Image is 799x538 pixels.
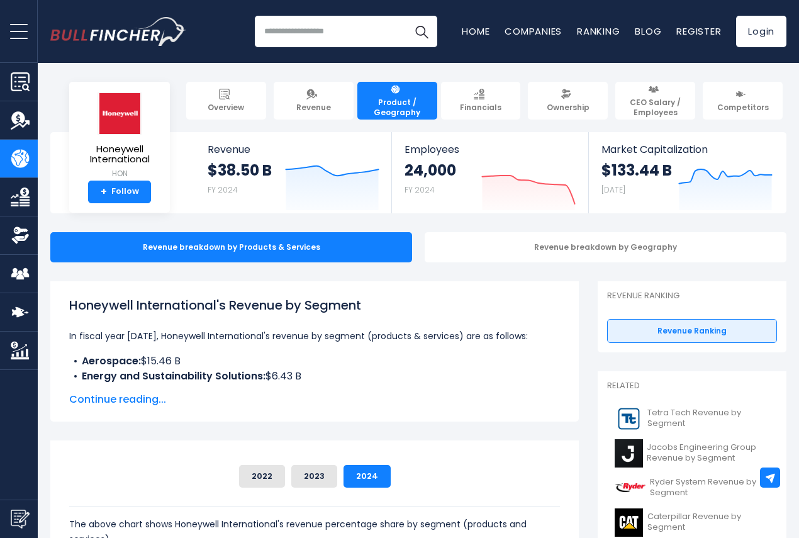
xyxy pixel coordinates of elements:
a: +Follow [88,181,151,203]
a: Tetra Tech Revenue by Segment [607,401,777,436]
a: Ryder System Revenue by Segment [607,471,777,505]
strong: $38.50 B [208,160,272,180]
a: Ownership [528,82,608,120]
a: Companies [505,25,562,38]
a: Market Capitalization $133.44 B [DATE] [589,132,785,213]
span: Continue reading... [69,392,560,407]
span: Tetra Tech Revenue by Segment [647,408,769,429]
strong: + [101,186,107,198]
li: $15.46 B [69,354,560,369]
b: Energy and Sustainability Solutions: [82,369,265,383]
small: FY 2024 [208,184,238,195]
a: Competitors [703,82,783,120]
p: Revenue Ranking [607,291,777,301]
img: CAT logo [615,508,644,537]
small: FY 2024 [405,184,435,195]
small: HON [79,168,160,179]
span: Revenue [296,103,331,113]
span: Market Capitalization [601,143,773,155]
span: Product / Geography [363,98,432,117]
img: R logo [615,474,646,502]
a: Financials [441,82,521,120]
span: Competitors [717,103,769,113]
a: Employees 24,000 FY 2024 [392,132,588,213]
strong: 24,000 [405,160,456,180]
button: Search [406,16,437,47]
p: In fiscal year [DATE], Honeywell International's revenue by segment (products & services) are as ... [69,328,560,344]
span: Caterpillar Revenue by Segment [647,512,769,533]
a: Jacobs Engineering Group Revenue by Segment [607,436,777,471]
a: Blog [635,25,661,38]
a: Login [736,16,786,47]
span: Jacobs Engineering Group Revenue by Segment [647,442,769,464]
a: Ranking [577,25,620,38]
div: Revenue breakdown by Products & Services [50,232,412,262]
button: 2022 [239,465,285,488]
button: 2024 [344,465,391,488]
a: Revenue [274,82,354,120]
a: Product / Geography [357,82,437,120]
img: J logo [615,439,643,468]
span: Ownership [547,103,589,113]
small: [DATE] [601,184,625,195]
a: Register [676,25,721,38]
img: TTEK logo [615,405,644,433]
h1: Honeywell International's Revenue by Segment [69,296,560,315]
strong: $133.44 B [601,160,672,180]
span: Honeywell International [79,144,160,165]
b: Aerospace: [82,354,141,368]
img: Bullfincher logo [50,17,186,46]
p: Related [607,381,777,391]
div: Revenue breakdown by Geography [425,232,786,262]
span: Overview [208,103,244,113]
li: $6.43 B [69,369,560,384]
a: Overview [186,82,266,120]
span: Ryder System Revenue by Segment [650,477,769,498]
a: CEO Salary / Employees [615,82,695,120]
span: CEO Salary / Employees [621,98,690,117]
button: 2023 [291,465,337,488]
img: Ownership [11,226,30,245]
span: Employees [405,143,575,155]
a: Go to homepage [50,17,186,46]
span: Revenue [208,143,379,155]
a: Revenue Ranking [607,319,777,343]
a: Home [462,25,489,38]
a: Revenue $38.50 B FY 2024 [195,132,392,213]
span: Financials [460,103,501,113]
a: Honeywell International HON [79,92,160,181]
